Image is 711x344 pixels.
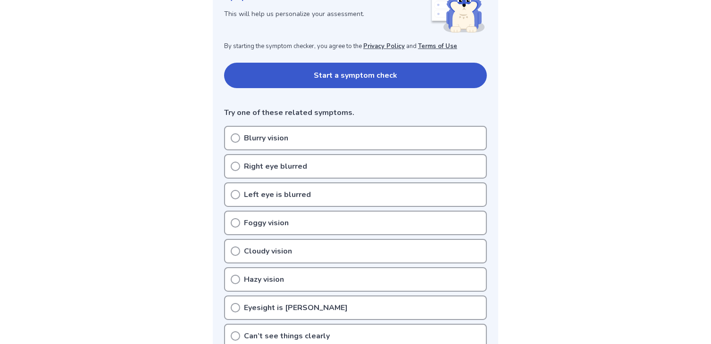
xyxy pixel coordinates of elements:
[224,107,487,118] p: Try one of these related symptoms.
[244,132,288,144] p: Blurry vision
[224,9,430,19] p: This will help us personalize your assessment.
[418,42,457,50] a: Terms of Use
[224,63,487,88] button: Start a symptom check
[244,246,292,257] p: Cloudy vision
[363,42,405,50] a: Privacy Policy
[244,161,307,172] p: Right eye blurred
[224,42,487,51] p: By starting the symptom checker, you agree to the and
[244,217,289,229] p: Foggy vision
[244,274,284,285] p: Hazy vision
[244,189,311,200] p: Left eye is blurred
[244,330,330,342] p: Can’t see things clearly
[244,302,348,313] p: Eyesight is [PERSON_NAME]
